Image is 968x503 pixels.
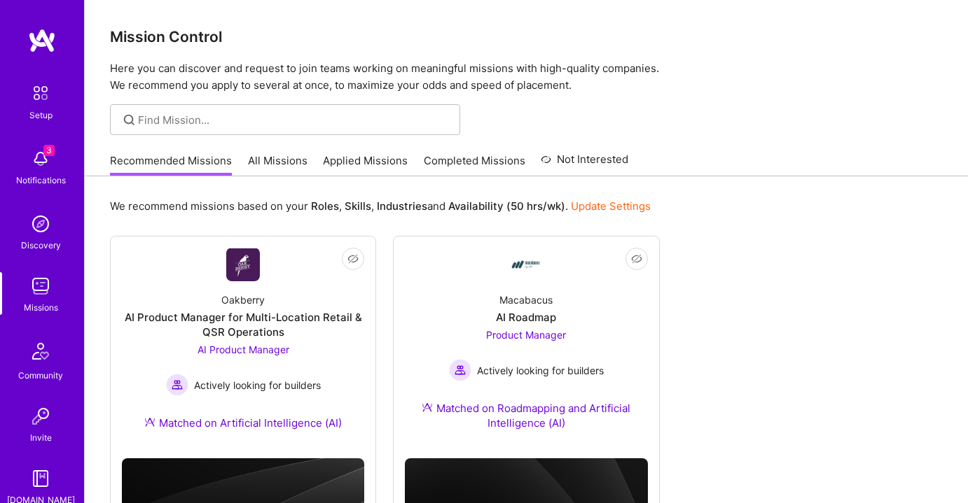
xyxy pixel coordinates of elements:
[18,368,63,383] div: Community
[405,401,647,430] div: Matched on Roadmapping and Artificial Intelligence (AI)
[405,248,647,447] a: Company LogoMacabacusAI RoadmapProduct Manager Actively looking for buildersActively looking for ...
[631,253,642,264] i: icon EyeClosed
[347,253,359,264] i: icon EyeClosed
[27,210,55,238] img: discovery
[122,310,364,339] div: AI Product Manager for Multi-Location Retail & QSR Operations
[28,28,56,53] img: logo
[29,108,53,122] div: Setup
[221,292,265,307] div: Oakberry
[449,359,471,381] img: Actively looking for builders
[121,112,137,128] i: icon SearchGrey
[16,173,66,187] div: Notifications
[144,416,342,430] div: Matched on Artificial Intelligence (AI)
[24,300,58,315] div: Missions
[122,248,364,447] a: Company LogoOakberryAI Product Manager for Multi-Location Retail & QSR OperationsAI Product Manag...
[24,334,57,368] img: Community
[110,153,232,176] a: Recommended Missions
[571,199,651,213] a: Update Settings
[27,145,55,173] img: bell
[311,199,339,213] b: Roles
[43,145,55,156] span: 3
[424,153,525,176] a: Completed Missions
[248,153,307,176] a: All Missions
[509,248,543,281] img: Company Logo
[477,363,604,378] span: Actively looking for builders
[499,292,553,307] div: Macabacus
[486,329,566,341] span: Product Manager
[110,199,651,213] p: We recommend missions based on your , , and .
[194,378,321,392] span: Actively looking for builders
[166,374,188,396] img: Actively looking for builders
[144,416,155,427] img: Ateam Purple Icon
[226,248,260,281] img: Company Logo
[138,113,450,127] input: Find Mission...
[323,153,408,176] a: Applied Missions
[541,151,628,176] a: Not Interested
[377,199,427,213] b: Industries
[110,28,943,45] h3: Mission Control
[110,60,943,94] p: Here you can discover and request to join teams working on meaningful missions with high-quality ...
[26,78,55,108] img: setup
[422,402,433,413] img: Ateam Purple Icon
[198,343,289,355] span: AI Product Manager
[27,402,55,430] img: Invite
[345,199,371,213] b: Skills
[448,199,565,213] b: Availability (50 hrs/wk)
[21,238,61,253] div: Discovery
[30,430,52,445] div: Invite
[27,272,55,300] img: teamwork
[496,310,556,325] div: AI Roadmap
[27,465,55,493] img: guide book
